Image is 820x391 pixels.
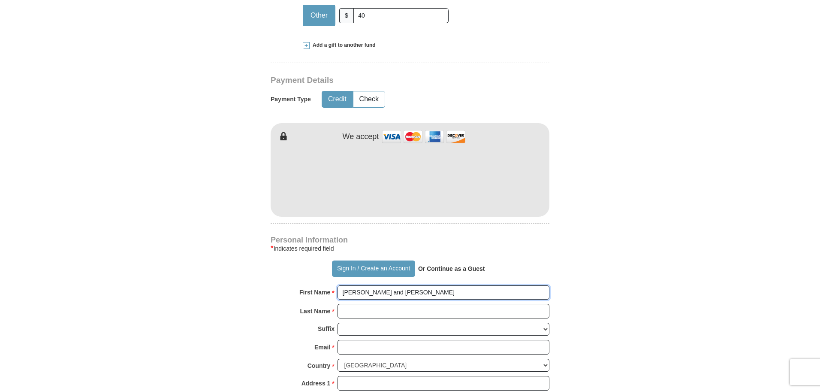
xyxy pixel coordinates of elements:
span: Other [306,9,332,22]
div: Indicates required field [271,243,549,254]
h3: Payment Details [271,76,489,85]
button: Credit [322,91,353,107]
span: Add a gift to another fund [310,42,376,49]
button: Check [353,91,385,107]
h4: We accept [343,132,379,142]
span: $ [339,8,354,23]
h5: Payment Type [271,96,311,103]
strong: Suffix [318,323,335,335]
h4: Personal Information [271,236,549,243]
img: credit cards accepted [381,127,467,146]
strong: Country [307,360,331,372]
strong: Email [314,341,330,353]
strong: Last Name [300,305,331,317]
button: Sign In / Create an Account [332,261,415,277]
strong: First Name [299,286,330,298]
strong: Address 1 [301,377,331,389]
input: Other Amount [353,8,449,23]
strong: Or Continue as a Guest [418,265,485,272]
